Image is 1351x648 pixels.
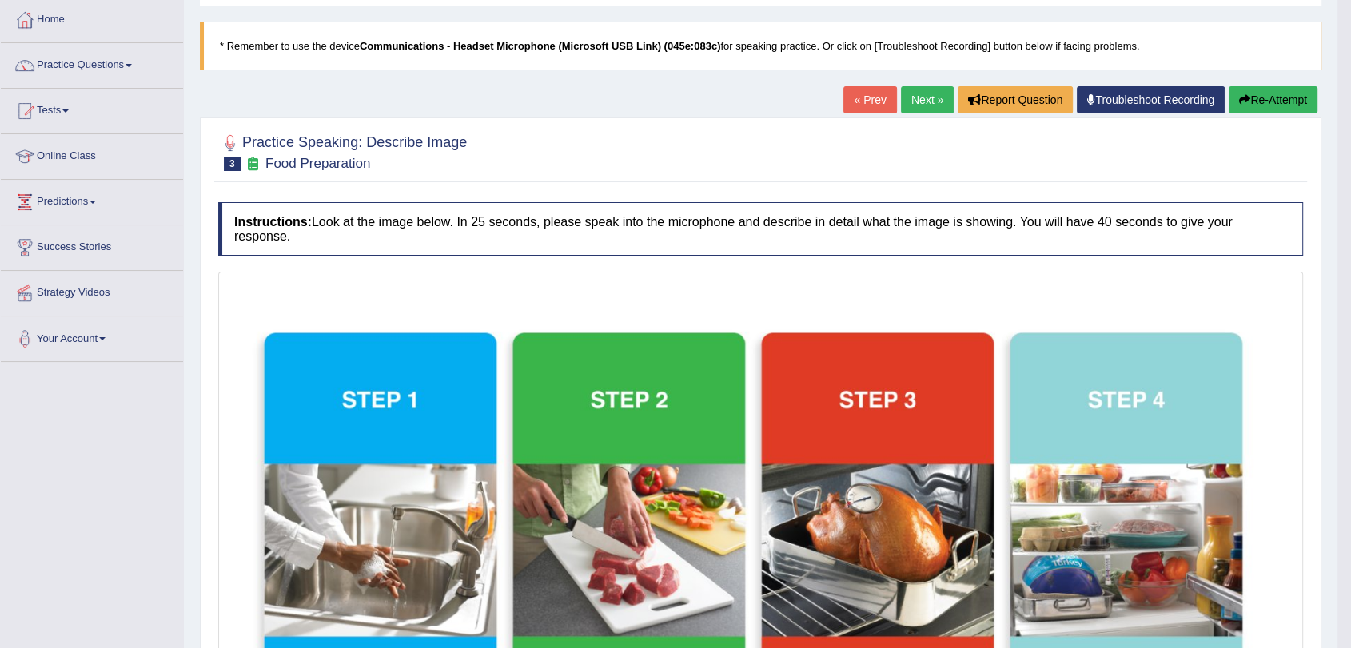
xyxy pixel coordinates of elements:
[1,271,183,311] a: Strategy Videos
[245,157,261,172] small: Exam occurring question
[1,225,183,265] a: Success Stories
[1,180,183,220] a: Predictions
[1,89,183,129] a: Tests
[1229,86,1317,113] button: Re-Attempt
[901,86,954,113] a: Next »
[1,316,183,356] a: Your Account
[265,156,370,171] small: Food Preparation
[1,43,183,83] a: Practice Questions
[224,157,241,171] span: 3
[1,134,183,174] a: Online Class
[843,86,896,113] a: « Prev
[958,86,1073,113] button: Report Question
[218,131,467,171] h2: Practice Speaking: Describe Image
[218,202,1303,256] h4: Look at the image below. In 25 seconds, please speak into the microphone and describe in detail w...
[234,215,312,229] b: Instructions:
[1077,86,1225,113] a: Troubleshoot Recording
[360,40,720,52] b: Communications - Headset Microphone (Microsoft USB Link) (045e:083c)
[200,22,1321,70] blockquote: * Remember to use the device for speaking practice. Or click on [Troubleshoot Recording] button b...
